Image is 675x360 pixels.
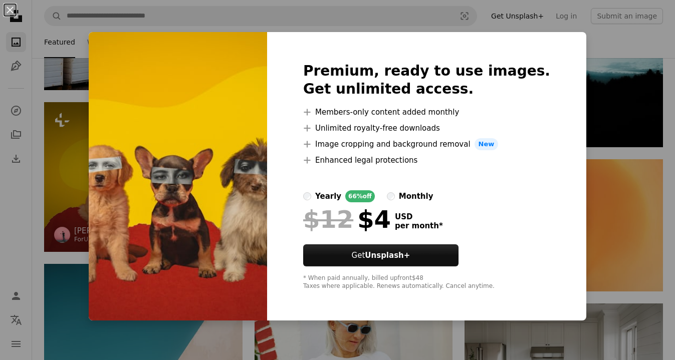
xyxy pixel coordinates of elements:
span: $12 [303,206,353,232]
div: monthly [399,190,433,202]
div: * When paid annually, billed upfront $48 Taxes where applicable. Renews automatically. Cancel any... [303,274,550,290]
input: monthly [387,192,395,200]
span: USD [395,212,443,221]
div: 66% off [345,190,375,202]
div: yearly [315,190,341,202]
h2: Premium, ready to use images. Get unlimited access. [303,62,550,98]
input: yearly66%off [303,192,311,200]
span: New [475,138,499,150]
li: Members-only content added monthly [303,106,550,118]
button: GetUnsplash+ [303,244,459,266]
div: $4 [303,206,391,232]
span: per month * [395,221,443,230]
li: Unlimited royalty-free downloads [303,122,550,134]
li: Image cropping and background removal [303,138,550,150]
img: premium_photo-1756383544375-2705f502b1e8 [89,32,267,320]
li: Enhanced legal protections [303,154,550,166]
strong: Unsplash+ [365,251,410,260]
